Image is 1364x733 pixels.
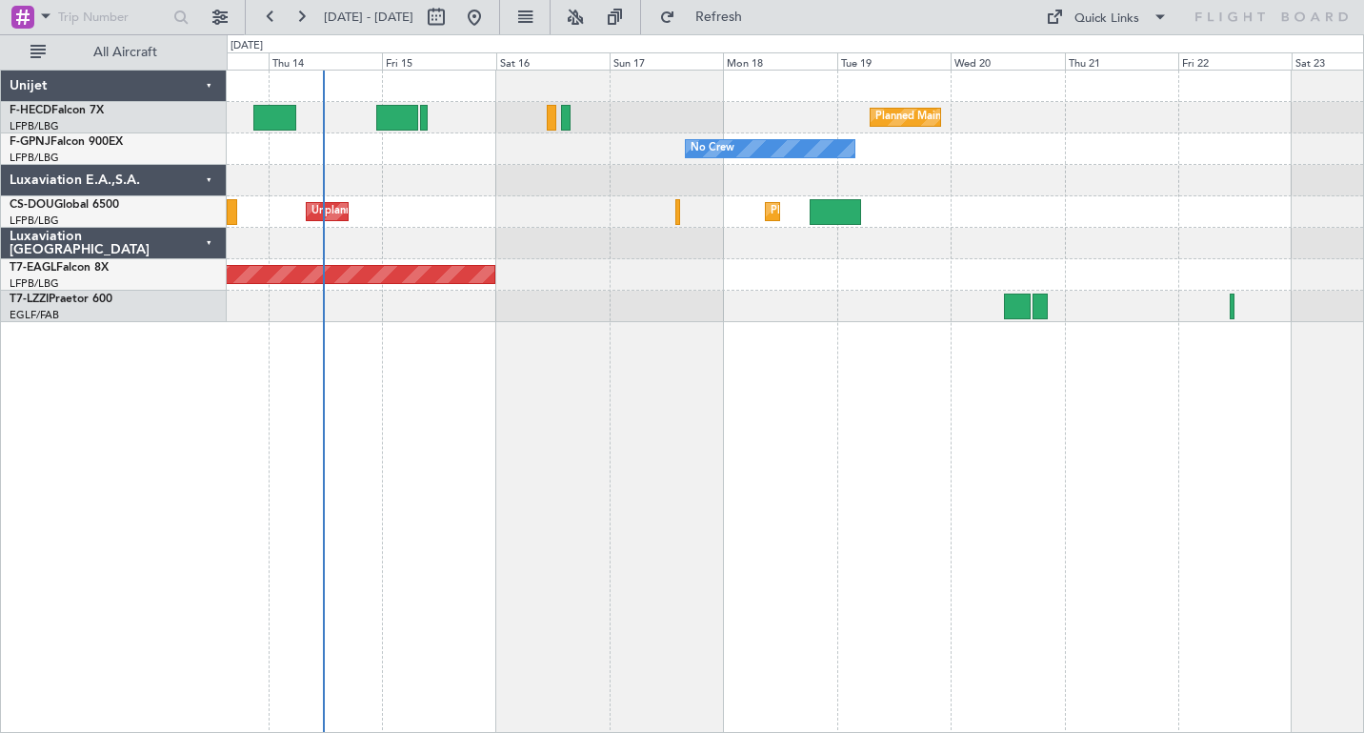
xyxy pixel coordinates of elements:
[875,103,1175,132] div: Planned Maint [GEOGRAPHIC_DATA] ([GEOGRAPHIC_DATA])
[1065,52,1178,70] div: Thu 21
[691,134,734,163] div: No Crew
[324,9,413,26] span: [DATE] - [DATE]
[1178,52,1292,70] div: Fri 22
[837,52,951,70] div: Tue 19
[50,46,201,59] span: All Aircraft
[1036,2,1177,32] button: Quick Links
[651,2,765,32] button: Refresh
[10,105,104,116] a: F-HECDFalcon 7X
[10,199,54,211] span: CS-DOU
[10,308,59,322] a: EGLF/FAB
[496,52,610,70] div: Sat 16
[10,276,59,291] a: LFPB/LBG
[21,37,207,68] button: All Aircraft
[679,10,759,24] span: Refresh
[58,3,168,31] input: Trip Number
[10,262,109,274] a: T7-EAGLFalcon 8X
[10,214,59,228] a: LFPB/LBG
[10,151,59,165] a: LFPB/LBG
[10,136,50,148] span: F-GPNJ
[10,294,112,305] a: T7-LZZIPraetor 600
[723,52,836,70] div: Mon 18
[951,52,1064,70] div: Wed 20
[771,197,1071,226] div: Planned Maint [GEOGRAPHIC_DATA] ([GEOGRAPHIC_DATA])
[382,52,495,70] div: Fri 15
[231,38,263,54] div: [DATE]
[610,52,723,70] div: Sun 17
[10,119,59,133] a: LFPB/LBG
[10,136,123,148] a: F-GPNJFalcon 900EX
[311,197,625,226] div: Unplanned Maint [GEOGRAPHIC_DATA] ([GEOGRAPHIC_DATA])
[10,262,56,274] span: T7-EAGL
[1074,10,1139,29] div: Quick Links
[10,105,51,116] span: F-HECD
[10,199,119,211] a: CS-DOUGlobal 6500
[269,52,382,70] div: Thu 14
[10,294,49,305] span: T7-LZZI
